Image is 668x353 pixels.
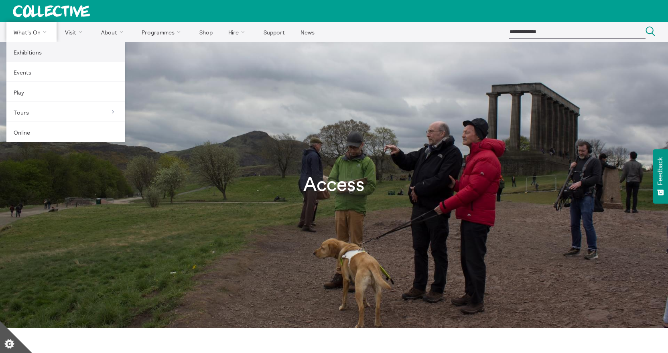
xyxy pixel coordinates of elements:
a: Events [6,62,125,82]
a: Support [256,22,292,42]
a: Shop [192,22,219,42]
a: Tours [6,102,125,122]
a: Visit [58,22,93,42]
a: About [94,22,133,42]
span: Feedback [657,157,664,185]
button: Feedback - Show survey [653,149,668,204]
a: Hire [221,22,255,42]
a: Exhibitions [6,42,125,62]
a: News [293,22,321,42]
a: Play [6,82,125,102]
a: Online [6,122,125,142]
a: What's On [6,22,57,42]
a: Programmes [135,22,191,42]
